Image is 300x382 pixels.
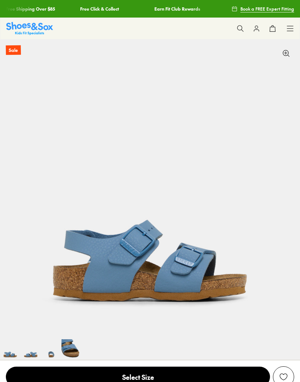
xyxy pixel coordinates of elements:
img: 6-517790_1 [41,339,61,360]
img: 7-517791_1 [61,339,82,360]
img: 5-517789_1 [20,339,41,360]
a: Book a FREE Expert Fitting [232,2,294,15]
img: SNS_Logo_Responsive.svg [6,22,53,35]
p: Sale [6,45,21,55]
span: Book a FREE Expert Fitting [240,5,294,12]
a: Shoes & Sox [6,22,53,35]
